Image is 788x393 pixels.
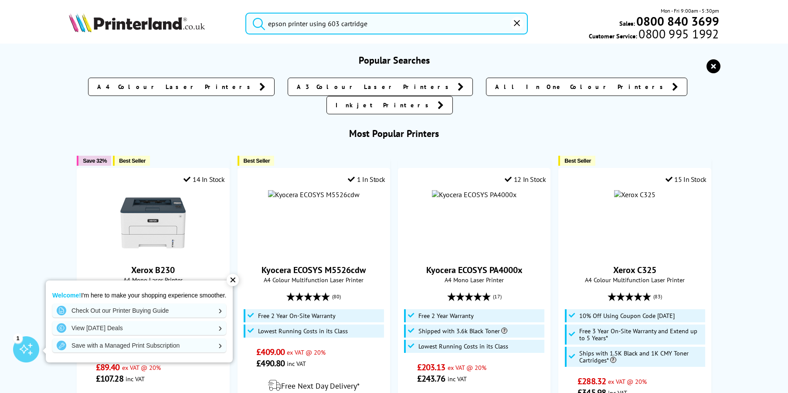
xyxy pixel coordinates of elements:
a: Inkjet Printers [326,96,453,114]
span: inc VAT [448,375,467,383]
button: Save 32% [77,156,111,166]
div: 15 In Stock [666,175,706,184]
span: A4 Mono Laser Printer [403,276,546,284]
span: Lowest Running Costs in its Class [418,343,508,350]
span: Save 32% [83,157,107,164]
input: Search prod [245,13,528,34]
a: A4 Colour Laser Printers [88,78,275,96]
span: £89.40 [96,362,120,373]
div: 1 [13,333,23,343]
img: Kyocera ECOSYS M5526cdw [268,190,360,199]
h3: Most Popular Printers [69,127,719,140]
span: ex VAT @ 20% [122,363,161,372]
img: Printerland Logo [69,13,205,32]
a: Printerland Logo [69,13,234,34]
span: Free 2 Year On-Site Warranty [258,312,336,319]
span: inc VAT [287,359,306,368]
span: A4 Colour Multifunction Laser Printer [242,276,386,284]
h3: Popular Searches [69,54,719,66]
div: 12 In Stock [505,175,546,184]
a: 0800 840 3699 [635,17,719,25]
span: Best Seller [119,157,146,164]
a: All In One Colour Printers [486,78,687,96]
button: Best Seller [558,156,595,166]
span: Free 2 Year Warranty [418,312,474,319]
span: (17) [493,288,502,305]
span: A3 Colour Laser Printers [297,82,453,91]
span: ex VAT @ 20% [448,363,486,372]
a: Xerox C325 [613,264,656,276]
button: Best Seller [113,156,150,166]
span: 10% Off Using Coupon Code [DATE] [579,312,675,319]
img: Xerox B230 [120,190,186,256]
span: Inkjet Printers [336,101,433,109]
a: Xerox B230 [120,249,186,257]
span: A4 Colour Laser Printers [97,82,255,91]
div: 1 In Stock [348,175,385,184]
span: Mon - Fri 9:00am - 5:30pm [661,7,719,15]
img: Xerox C325 [614,190,656,199]
span: A4 Colour Multifunction Laser Printer [563,276,706,284]
a: A3 Colour Laser Printers [288,78,473,96]
span: Best Seller [244,157,270,164]
span: Shipped with 3.6k Black Toner [418,328,507,335]
b: 0800 840 3699 [636,13,719,29]
div: 14 In Stock [183,175,224,184]
span: £107.28 [96,373,123,384]
span: (80) [332,288,341,305]
span: 0800 995 1992 [637,30,719,38]
span: Free 3 Year On-Site Warranty and Extend up to 5 Years* [579,328,703,342]
span: £203.13 [417,362,445,373]
a: Xerox B230 [131,264,175,276]
div: ✕ [227,274,239,286]
span: Customer Service: [589,30,719,40]
a: View [DATE] Deals [52,321,226,335]
a: Kyocera ECOSYS PA4000x [426,264,523,276]
span: Best Seller [564,157,591,164]
a: Save with a Managed Print Subscription [52,338,226,352]
button: Best Seller [238,156,275,166]
a: Check Out our Printer Buying Guide [52,304,226,318]
strong: Welcome! [52,292,81,299]
span: Lowest Running Costs in its Class [258,328,348,335]
span: ex VAT @ 20% [608,377,647,386]
span: ex VAT @ 20% [287,348,326,356]
span: Ships with 1.5K Black and 1K CMY Toner Cartridges* [579,350,703,364]
img: Kyocera ECOSYS PA4000x [432,190,516,199]
span: inc VAT [126,375,145,383]
span: £243.76 [417,373,445,384]
span: £288.32 [577,376,606,387]
span: (83) [653,288,662,305]
p: I'm here to make your shopping experience smoother. [52,291,226,299]
span: £490.80 [256,358,285,369]
span: £409.00 [256,346,285,358]
a: Kyocera ECOSYS M5526cdw [262,264,366,276]
span: All In One Colour Printers [495,82,668,91]
span: Sales: [619,19,635,27]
